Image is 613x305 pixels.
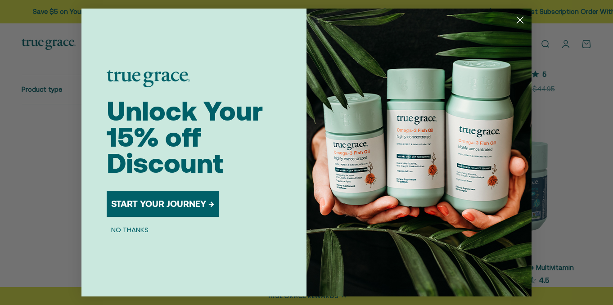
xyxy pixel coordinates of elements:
[512,12,528,28] button: Close dialog
[107,191,219,217] button: START YOUR JOURNEY →
[107,224,153,235] button: NO THANKS
[107,70,190,87] img: logo placeholder
[306,9,532,296] img: 098727d5-50f8-4f9b-9554-844bb8da1403.jpeg
[107,95,263,179] span: Unlock Your 15% off Discount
